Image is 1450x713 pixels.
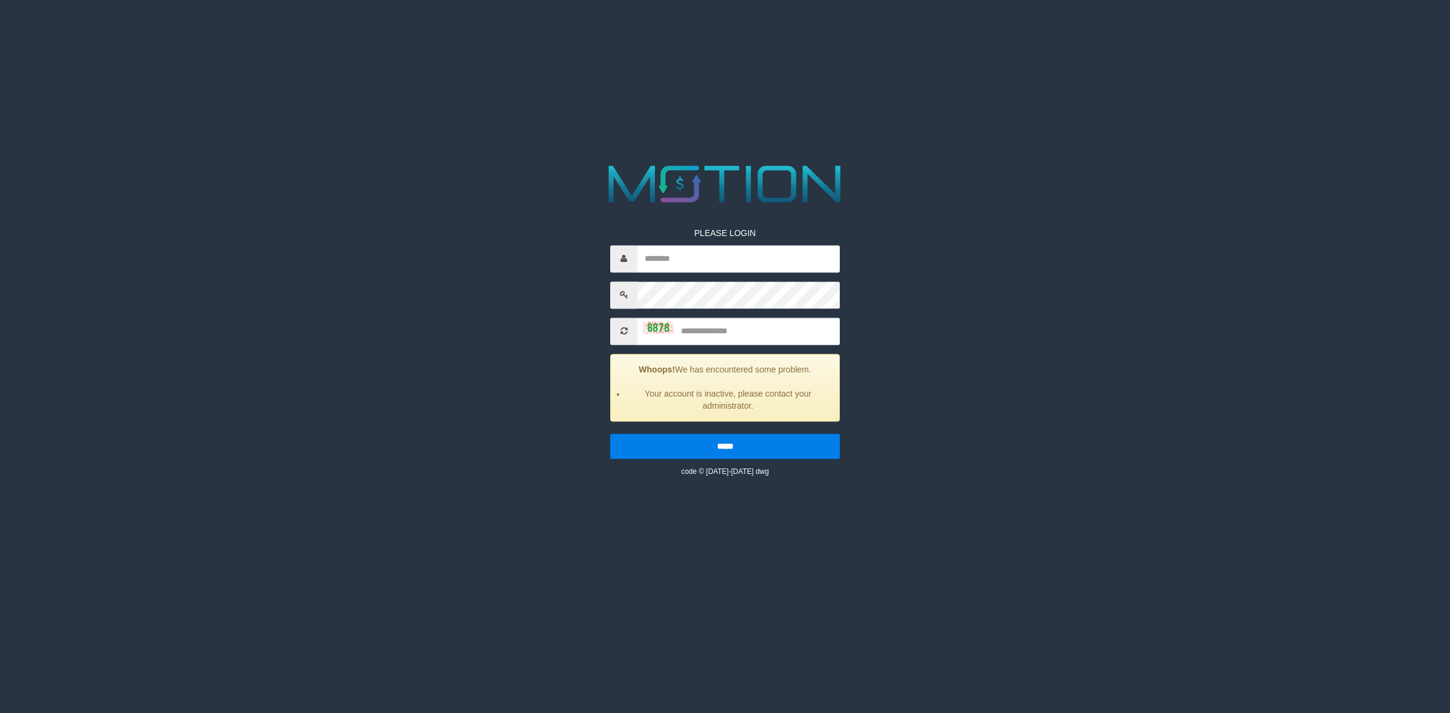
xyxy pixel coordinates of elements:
strong: Whoops! [639,365,675,374]
img: MOTION_logo.png [598,159,852,209]
div: We has encountered some problem. [610,354,840,421]
img: captcha [643,321,674,333]
li: Your account is inactive, please contact your administrator. [626,388,830,412]
small: code © [DATE]-[DATE] dwg [681,467,768,476]
p: PLEASE LOGIN [610,227,840,239]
